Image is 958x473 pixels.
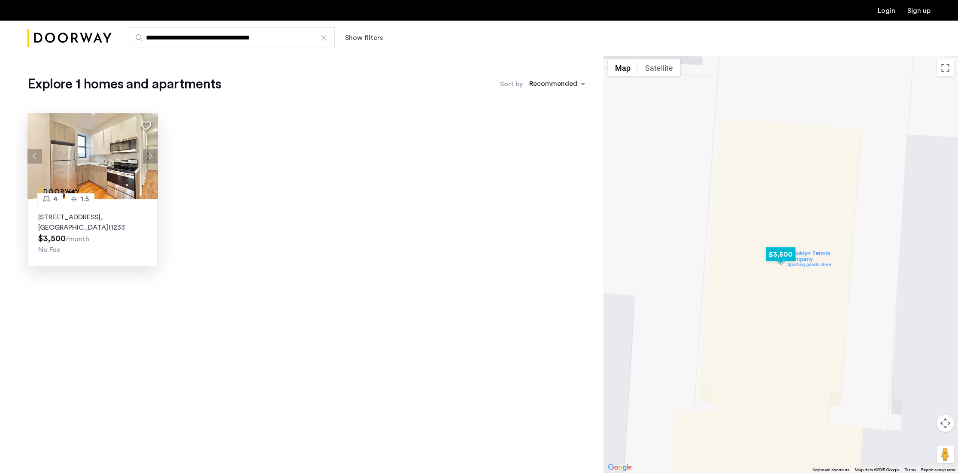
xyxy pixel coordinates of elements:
[500,79,523,89] label: Sort by
[937,59,954,76] button: Toggle fullscreen view
[143,149,158,164] button: Next apartment
[38,234,66,243] span: $3,500
[606,462,634,473] a: Open this area in Google Maps (opens a new window)
[27,113,158,199] img: 360ac8f6-4482-47b0-bc3d-3cb89b569d10_638840392406560301.png
[907,7,931,14] a: Registration
[608,59,638,76] button: Show street map
[27,22,112,54] img: logo
[937,446,954,463] button: Drag Pegman onto the map to open Street View
[878,7,895,14] a: Login
[27,149,42,164] button: Previous apartment
[53,194,58,204] span: 4
[525,76,589,92] ng-select: sort-apartment
[81,194,89,204] span: 1.5
[762,245,799,264] div: $3,500
[27,22,112,54] a: Cazamio Logo
[606,462,634,473] img: Google
[855,468,900,472] span: Map data ©2025 Google
[66,236,89,243] sub: /month
[38,212,147,233] p: [STREET_ADDRESS] 11233
[528,79,577,91] div: Recommended
[27,199,158,266] a: 41.5[STREET_ADDRESS], [GEOGRAPHIC_DATA]11233No Fee
[129,27,335,48] input: Apartment Search
[27,76,221,93] h1: Explore 1 homes and apartments
[812,467,849,473] button: Keyboard shortcuts
[638,59,680,76] button: Show satellite imagery
[905,467,916,473] a: Terms (opens in new tab)
[937,415,954,432] button: Map camera controls
[38,246,60,253] span: No Fee
[345,33,383,43] button: Show or hide filters
[921,467,955,473] a: Report a map error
